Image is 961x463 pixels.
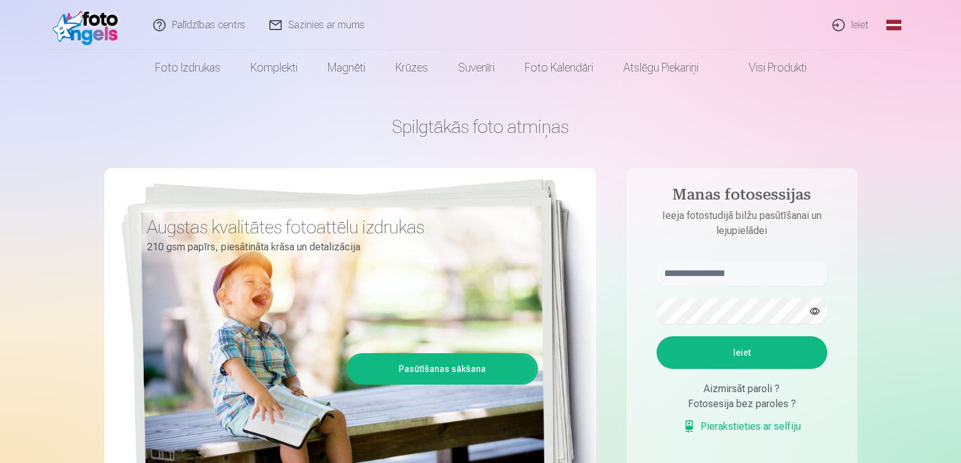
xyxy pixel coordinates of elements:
h1: Spilgtākās foto atmiņas [104,115,857,138]
div: Aizmirsāt paroli ? [657,381,827,396]
a: Foto izdrukas [140,50,235,85]
button: Ieiet [657,336,827,369]
h3: Augstas kvalitātes fotoattēlu izdrukas [147,216,529,238]
img: /fa1 [53,5,125,45]
a: Pierakstieties ar selfiju [683,419,801,434]
h4: Manas fotosessijas [644,186,840,208]
a: Suvenīri [443,50,510,85]
a: Komplekti [235,50,313,85]
a: Krūzes [380,50,443,85]
a: Magnēti [313,50,380,85]
p: Ieeja fotostudijā bilžu pasūtīšanai un lejupielādei [644,208,840,238]
a: Pasūtīšanas sākšana [348,355,536,383]
p: 210 gsm papīrs, piesātināta krāsa un detalizācija [147,238,529,256]
a: Foto kalendāri [510,50,608,85]
div: Fotosesija bez paroles ? [657,396,827,412]
a: Visi produkti [714,50,822,85]
a: Atslēgu piekariņi [608,50,714,85]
